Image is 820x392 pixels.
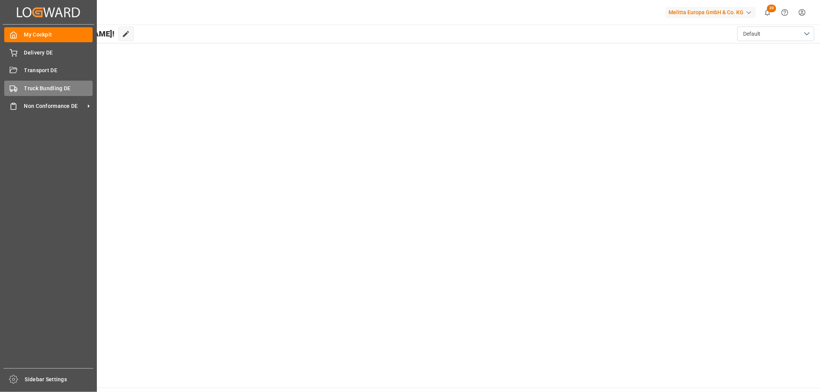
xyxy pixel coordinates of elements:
a: Delivery DE [4,45,93,60]
a: Transport DE [4,63,93,78]
a: My Cockpit [4,27,93,42]
button: open menu [737,26,814,41]
span: Default [743,30,760,38]
a: Truck Bundling DE [4,81,93,96]
span: Truck Bundling DE [24,84,93,93]
span: Transport DE [24,66,93,74]
span: Sidebar Settings [25,375,94,384]
span: Delivery DE [24,49,93,57]
span: Hello [PERSON_NAME]! [32,26,115,41]
span: My Cockpit [24,31,93,39]
span: Non Conformance DE [24,102,85,110]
